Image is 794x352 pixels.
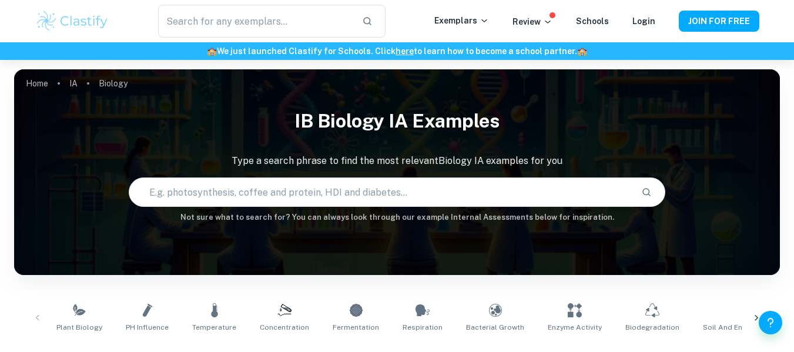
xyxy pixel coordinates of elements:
a: Login [632,16,655,26]
span: Concentration [260,322,309,333]
a: Home [26,75,48,92]
span: Fermentation [333,322,379,333]
span: Enzyme Activity [548,322,602,333]
span: 🏫 [207,46,217,56]
a: IA [69,75,78,92]
span: Temperature [192,322,236,333]
input: E.g. photosynthesis, coffee and protein, HDI and diabetes... [129,176,631,209]
p: Exemplars [434,14,489,27]
a: Schools [576,16,609,26]
input: Search for any exemplars... [158,5,352,38]
p: Biology [99,77,128,90]
p: Review [512,15,552,28]
span: Respiration [403,322,443,333]
span: pH Influence [126,322,169,333]
a: here [396,46,414,56]
h6: Not sure what to search for? You can always look through our example Internal Assessments below f... [14,212,780,223]
h1: IB Biology IA examples [14,102,780,140]
button: Search [636,182,656,202]
p: Type a search phrase to find the most relevant Biology IA examples for you [14,154,780,168]
button: Help and Feedback [759,311,782,334]
button: JOIN FOR FREE [679,11,759,32]
h6: We just launched Clastify for Schools. Click to learn how to become a school partner. [2,45,792,58]
span: Biodegradation [625,322,679,333]
span: 🏫 [577,46,587,56]
span: Plant Biology [56,322,102,333]
span: Bacterial Growth [466,322,524,333]
img: Clastify logo [35,9,110,33]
